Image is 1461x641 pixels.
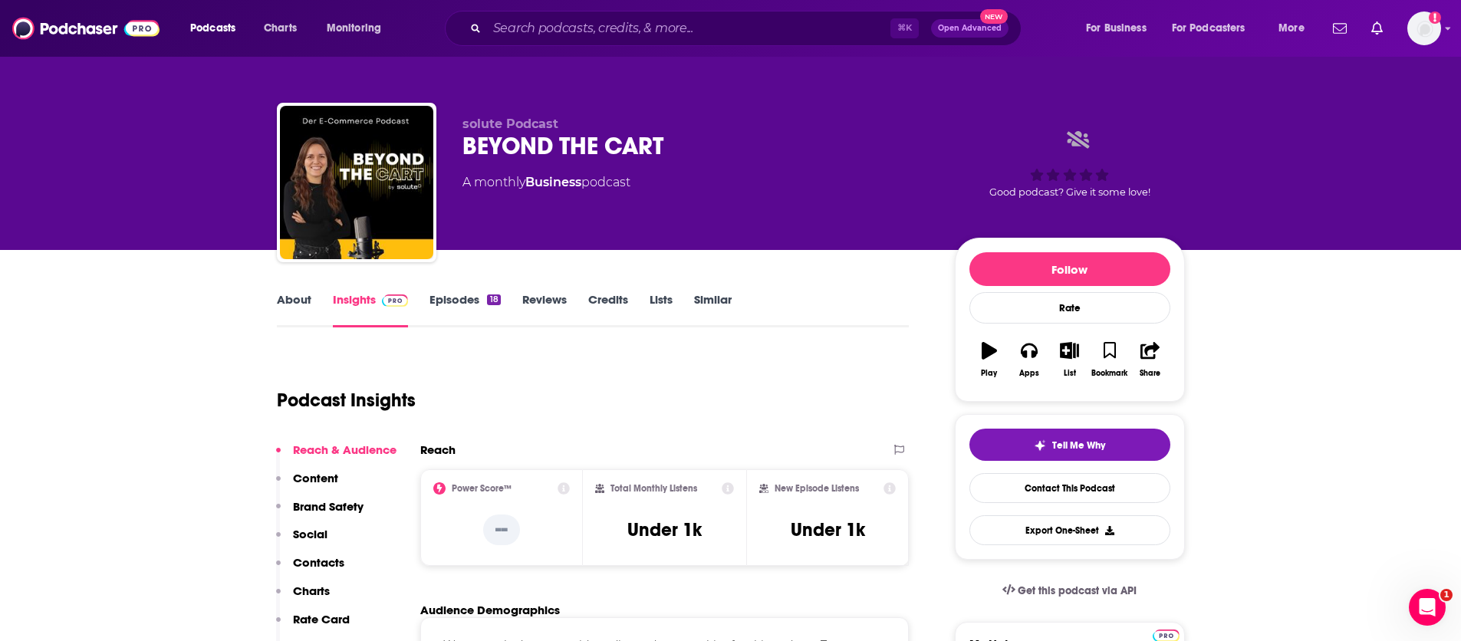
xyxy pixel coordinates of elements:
[955,117,1185,212] div: Good podcast? Give it some love!
[1407,12,1441,45] button: Show profile menu
[969,473,1170,503] a: Contact This Podcast
[333,292,409,327] a: InsightsPodchaser Pro
[1162,16,1268,41] button: open menu
[1407,12,1441,45] img: User Profile
[990,572,1150,610] a: Get this podcast via API
[522,292,567,327] a: Reviews
[276,527,327,555] button: Social
[1130,332,1170,387] button: Share
[12,14,160,43] img: Podchaser - Follow, Share and Rate Podcasts
[791,518,865,541] h3: Under 1k
[1278,18,1305,39] span: More
[989,186,1150,198] span: Good podcast? Give it some love!
[1091,369,1127,378] div: Bookmark
[610,483,697,494] h2: Total Monthly Listens
[1075,16,1166,41] button: open menu
[1034,439,1046,452] img: tell me why sparkle
[1268,16,1324,41] button: open menu
[293,555,344,570] p: Contacts
[487,16,890,41] input: Search podcasts, credits, & more...
[650,292,673,327] a: Lists
[277,389,416,412] h1: Podcast Insights
[1140,369,1160,378] div: Share
[969,292,1170,324] div: Rate
[969,252,1170,286] button: Follow
[1064,369,1076,378] div: List
[293,612,350,626] p: Rate Card
[1018,584,1137,597] span: Get this podcast via API
[276,499,364,528] button: Brand Safety
[316,16,401,41] button: open menu
[931,19,1009,38] button: Open AdvancedNew
[588,292,628,327] a: Credits
[969,332,1009,387] button: Play
[1407,12,1441,45] span: Logged in as elleb2btech
[293,583,330,598] p: Charts
[293,527,327,541] p: Social
[1086,18,1147,39] span: For Business
[1090,332,1130,387] button: Bookmark
[627,518,702,541] h3: Under 1k
[280,106,433,259] img: BEYOND THE CART
[1365,15,1389,41] a: Show notifications dropdown
[276,583,330,612] button: Charts
[1052,439,1105,452] span: Tell Me Why
[276,555,344,583] button: Contacts
[293,442,397,457] p: Reach & Audience
[1019,369,1039,378] div: Apps
[420,442,456,457] h2: Reach
[1327,15,1353,41] a: Show notifications dropdown
[264,18,297,39] span: Charts
[429,292,500,327] a: Episodes18
[452,483,512,494] h2: Power Score™
[190,18,235,39] span: Podcasts
[276,612,350,640] button: Rate Card
[327,18,381,39] span: Monitoring
[969,429,1170,461] button: tell me why sparkleTell Me Why
[938,25,1002,32] span: Open Advanced
[254,16,306,41] a: Charts
[969,515,1170,545] button: Export One-Sheet
[382,294,409,307] img: Podchaser Pro
[487,294,500,305] div: 18
[1049,332,1089,387] button: List
[981,369,997,378] div: Play
[462,117,558,131] span: solute Podcast
[980,9,1008,24] span: New
[1440,589,1453,601] span: 1
[694,292,732,327] a: Similar
[1409,589,1446,626] iframe: Intercom live chat
[179,16,255,41] button: open menu
[459,11,1036,46] div: Search podcasts, credits, & more...
[277,292,311,327] a: About
[293,499,364,514] p: Brand Safety
[462,173,630,192] div: A monthly podcast
[276,471,338,499] button: Content
[276,442,397,471] button: Reach & Audience
[890,18,919,38] span: ⌘ K
[775,483,859,494] h2: New Episode Listens
[1172,18,1245,39] span: For Podcasters
[483,514,520,545] p: --
[420,603,560,617] h2: Audience Demographics
[525,175,581,189] a: Business
[1009,332,1049,387] button: Apps
[293,471,338,485] p: Content
[1429,12,1441,24] svg: Add a profile image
